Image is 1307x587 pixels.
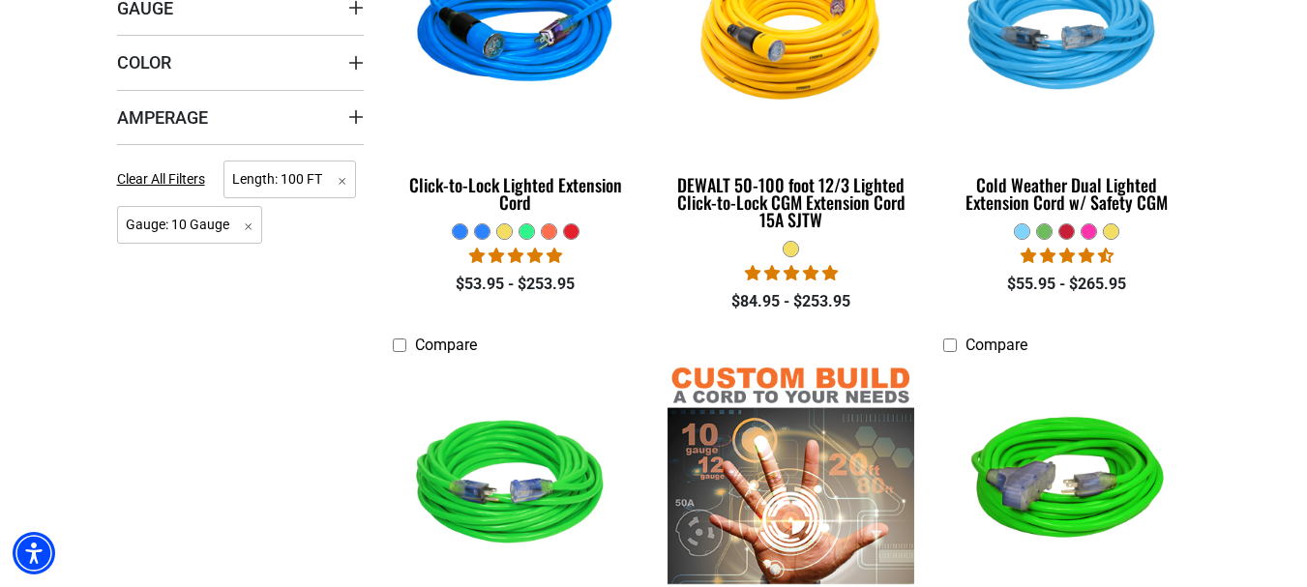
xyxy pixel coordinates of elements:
a: Gauge: 10 Gauge [117,215,263,233]
div: Click-to-Lock Lighted Extension Cord [393,176,639,211]
div: Cold Weather Dual Lighted Extension Cord w/ Safety CGM [943,176,1190,211]
div: $53.95 - $253.95 [393,273,639,296]
a: Length: 100 FT [223,169,356,188]
span: Color [117,51,171,73]
div: $55.95 - $265.95 [943,273,1190,296]
span: 4.61 stars [1021,247,1114,265]
div: $84.95 - $253.95 [668,290,914,313]
a: Clear All Filters [117,169,213,190]
span: Compare [965,336,1027,354]
span: 4.84 stars [745,264,838,282]
span: Gauge: 10 Gauge [117,206,263,244]
div: Accessibility Menu [13,532,55,574]
span: Compare [415,336,477,354]
summary: Amperage [117,90,364,144]
div: DEWALT 50-100 foot 12/3 Lighted Click-to-Lock CGM Extension Cord 15A SJTW [668,176,914,228]
span: Amperage [117,106,208,129]
summary: Color [117,35,364,89]
span: Clear All Filters [117,171,205,187]
span: 4.87 stars [469,247,562,265]
span: Length: 100 FT [223,161,356,198]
